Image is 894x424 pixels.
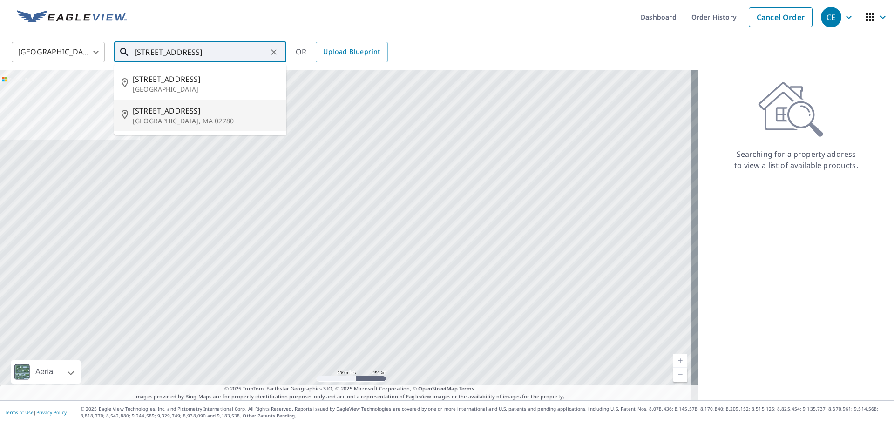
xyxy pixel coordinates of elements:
[673,368,687,382] a: Current Level 5, Zoom Out
[323,46,380,58] span: Upload Blueprint
[133,116,279,126] p: [GEOGRAPHIC_DATA], MA 02780
[133,85,279,94] p: [GEOGRAPHIC_DATA]
[133,105,279,116] span: [STREET_ADDRESS]
[17,10,127,24] img: EV Logo
[81,405,889,419] p: © 2025 Eagle View Technologies, Inc. and Pictometry International Corp. All Rights Reserved. Repo...
[418,385,457,392] a: OpenStreetMap
[459,385,474,392] a: Terms
[267,46,280,59] button: Clear
[296,42,388,62] div: OR
[734,148,859,171] p: Searching for a property address to view a list of available products.
[749,7,813,27] a: Cancel Order
[12,39,105,65] div: [GEOGRAPHIC_DATA]
[316,42,387,62] a: Upload Blueprint
[133,74,279,85] span: [STREET_ADDRESS]
[821,7,841,27] div: CE
[33,360,58,384] div: Aerial
[5,409,34,416] a: Terms of Use
[224,385,474,393] span: © 2025 TomTom, Earthstar Geographics SIO, © 2025 Microsoft Corporation, ©
[36,409,67,416] a: Privacy Policy
[673,354,687,368] a: Current Level 5, Zoom In
[11,360,81,384] div: Aerial
[135,39,267,65] input: Search by address or latitude-longitude
[5,410,67,415] p: |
